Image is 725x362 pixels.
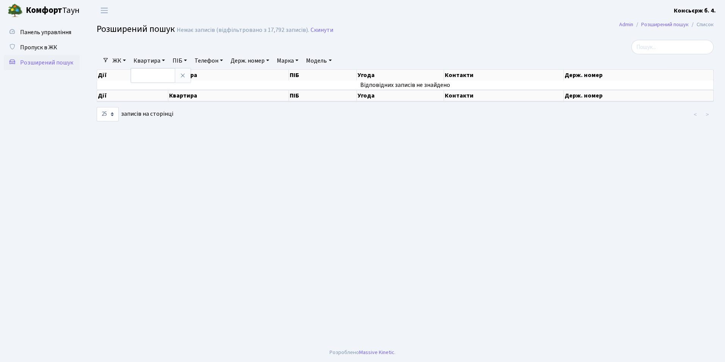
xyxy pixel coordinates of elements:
[619,20,633,28] a: Admin
[191,54,226,67] a: Телефон
[110,54,129,67] a: ЖК
[130,54,168,67] a: Квартира
[95,4,114,17] button: Переключити навігацію
[20,28,71,36] span: Панель управління
[564,90,714,101] th: Держ. номер
[444,70,564,80] th: Контакти
[97,107,173,121] label: записів на сторінці
[357,70,444,80] th: Угода
[97,22,175,36] span: Розширений пошук
[97,107,119,121] select: записів на сторінці
[97,80,714,90] td: Відповідних записів не знайдено
[228,54,272,67] a: Держ. номер
[168,90,289,101] th: Квартира
[564,70,714,80] th: Держ. номер
[168,70,289,80] th: Квартира
[274,54,301,67] a: Марка
[631,40,714,54] input: Пошук...
[4,40,80,55] a: Пропуск в ЖК
[169,54,190,67] a: ПІБ
[330,348,395,357] div: Розроблено .
[608,17,725,33] nav: breadcrumb
[20,43,57,52] span: Пропуск в ЖК
[303,54,334,67] a: Модель
[359,348,394,356] a: Massive Kinetic
[26,4,80,17] span: Таун
[4,55,80,70] a: Розширений пошук
[444,90,564,101] th: Контакти
[311,27,333,34] a: Скинути
[4,25,80,40] a: Панель управління
[641,20,689,28] a: Розширений пошук
[289,70,357,80] th: ПІБ
[97,70,168,80] th: Дії
[177,27,309,34] div: Немає записів (відфільтровано з 17,792 записів).
[20,58,73,67] span: Розширений пошук
[97,90,168,101] th: Дії
[26,4,62,16] b: Комфорт
[674,6,716,15] a: Консьєрж б. 4.
[289,90,357,101] th: ПІБ
[8,3,23,18] img: logo.png
[357,90,444,101] th: Угода
[689,20,714,29] li: Список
